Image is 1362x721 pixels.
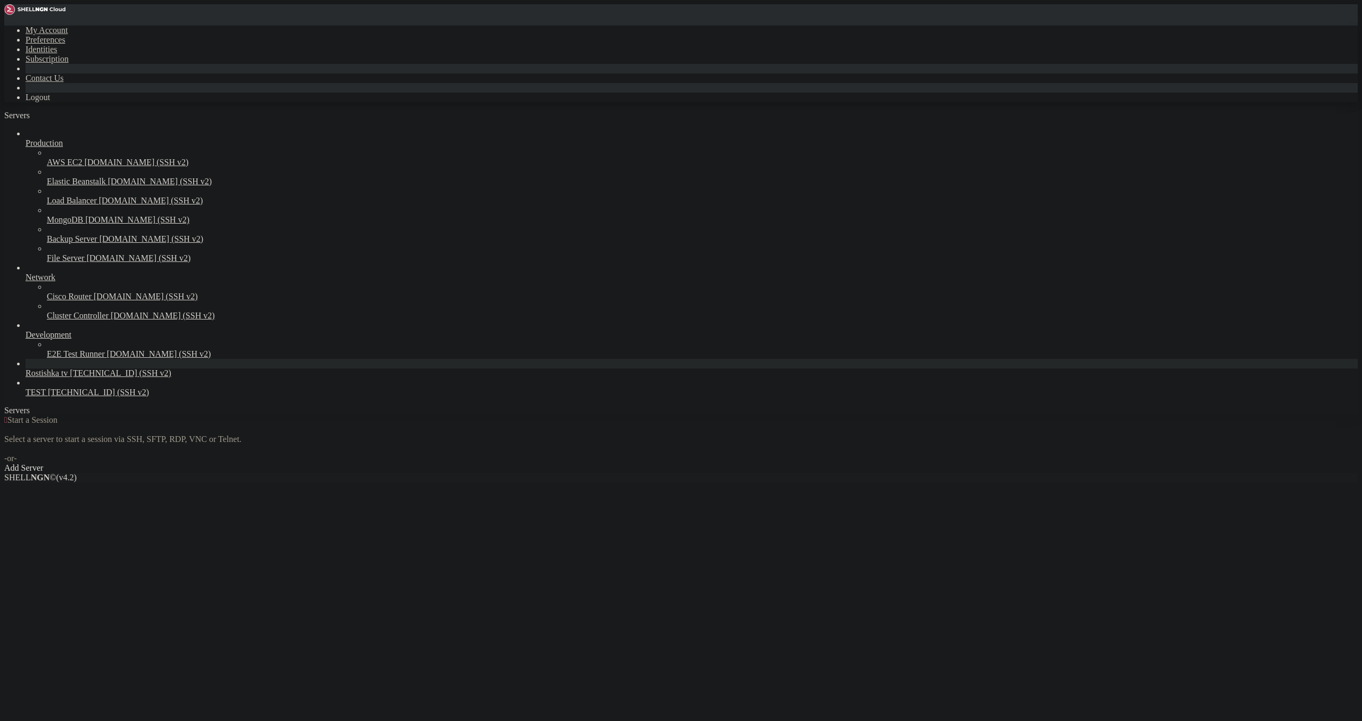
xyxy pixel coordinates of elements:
[4,4,65,15] img: Shellngn
[108,177,212,186] span: [DOMAIN_NAME] (SSH v2)
[47,206,1358,225] li: MongoDB [DOMAIN_NAME] (SSH v2)
[4,415,7,424] span: 
[47,167,1358,186] li: Elastic Beanstalk [DOMAIN_NAME] (SSH v2)
[26,330,1358,340] a: Development
[26,45,57,54] a: Identities
[85,215,189,224] span: [DOMAIN_NAME] (SSH v2)
[111,311,215,320] span: [DOMAIN_NAME] (SSH v2)
[47,253,1358,263] a: File Server [DOMAIN_NAME] (SSH v2)
[107,349,211,358] span: [DOMAIN_NAME] (SSH v2)
[47,177,106,186] span: Elastic Beanstalk
[26,378,1358,397] li: TEST [TECHNICAL_ID] (SSH v2)
[47,311,1358,321] a: Cluster Controller [DOMAIN_NAME] (SSH v2)
[47,186,1358,206] li: Load Balancer [DOMAIN_NAME] (SSH v2)
[99,234,204,243] span: [DOMAIN_NAME] (SSH v2)
[26,330,71,339] span: Development
[99,196,203,205] span: [DOMAIN_NAME] (SSH v2)
[47,292,92,301] span: Cisco Router
[47,177,1358,186] a: Elastic Beanstalk [DOMAIN_NAME] (SSH v2)
[26,263,1358,321] li: Network
[47,196,97,205] span: Load Balancer
[47,292,1358,301] a: Cisco Router [DOMAIN_NAME] (SSH v2)
[47,215,1358,225] a: MongoDB [DOMAIN_NAME] (SSH v2)
[87,253,191,263] span: [DOMAIN_NAME] (SSH v2)
[47,340,1358,359] li: E2E Test Runner [DOMAIN_NAME] (SSH v2)
[4,406,1358,415] div: Servers
[47,148,1358,167] li: AWS EC2 [DOMAIN_NAME] (SSH v2)
[26,321,1358,359] li: Development
[47,311,109,320] span: Cluster Controller
[26,368,1358,378] a: Rostishka tv [TECHNICAL_ID] (SSH v2)
[47,349,105,358] span: E2E Test Runner
[26,138,1358,148] a: Production
[4,111,30,120] span: Servers
[47,244,1358,263] li: File Server [DOMAIN_NAME] (SSH v2)
[26,129,1358,263] li: Production
[26,54,69,63] a: Subscription
[26,138,63,148] span: Production
[4,425,1358,463] div: Select a server to start a session via SSH, SFTP, RDP, VNC or Telnet. -or-
[47,253,85,263] span: File Server
[26,26,68,35] a: My Account
[47,282,1358,301] li: Cisco Router [DOMAIN_NAME] (SSH v2)
[26,273,55,282] span: Network
[26,93,50,102] a: Logout
[47,225,1358,244] li: Backup Server [DOMAIN_NAME] (SSH v2)
[4,473,77,482] span: SHELL ©
[4,463,1358,473] div: Add Server
[26,35,65,44] a: Preferences
[26,273,1358,282] a: Network
[94,292,198,301] span: [DOMAIN_NAME] (SSH v2)
[31,473,50,482] b: NGN
[70,368,171,378] span: [TECHNICAL_ID] (SSH v2)
[26,388,46,397] span: TEST
[26,359,1358,378] li: Rostishka tv [TECHNICAL_ID] (SSH v2)
[26,368,68,378] span: Rostishka tv
[47,234,1358,244] a: Backup Server [DOMAIN_NAME] (SSH v2)
[56,473,77,482] span: 4.2.0
[47,196,1358,206] a: Load Balancer [DOMAIN_NAME] (SSH v2)
[47,158,82,167] span: AWS EC2
[47,215,83,224] span: MongoDB
[47,349,1358,359] a: E2E Test Runner [DOMAIN_NAME] (SSH v2)
[47,158,1358,167] a: AWS EC2 [DOMAIN_NAME] (SSH v2)
[47,234,97,243] span: Backup Server
[48,388,149,397] span: [TECHNICAL_ID] (SSH v2)
[4,111,72,120] a: Servers
[85,158,189,167] span: [DOMAIN_NAME] (SSH v2)
[7,415,57,424] span: Start a Session
[26,388,1358,397] a: TEST [TECHNICAL_ID] (SSH v2)
[47,301,1358,321] li: Cluster Controller [DOMAIN_NAME] (SSH v2)
[26,73,64,83] a: Contact Us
